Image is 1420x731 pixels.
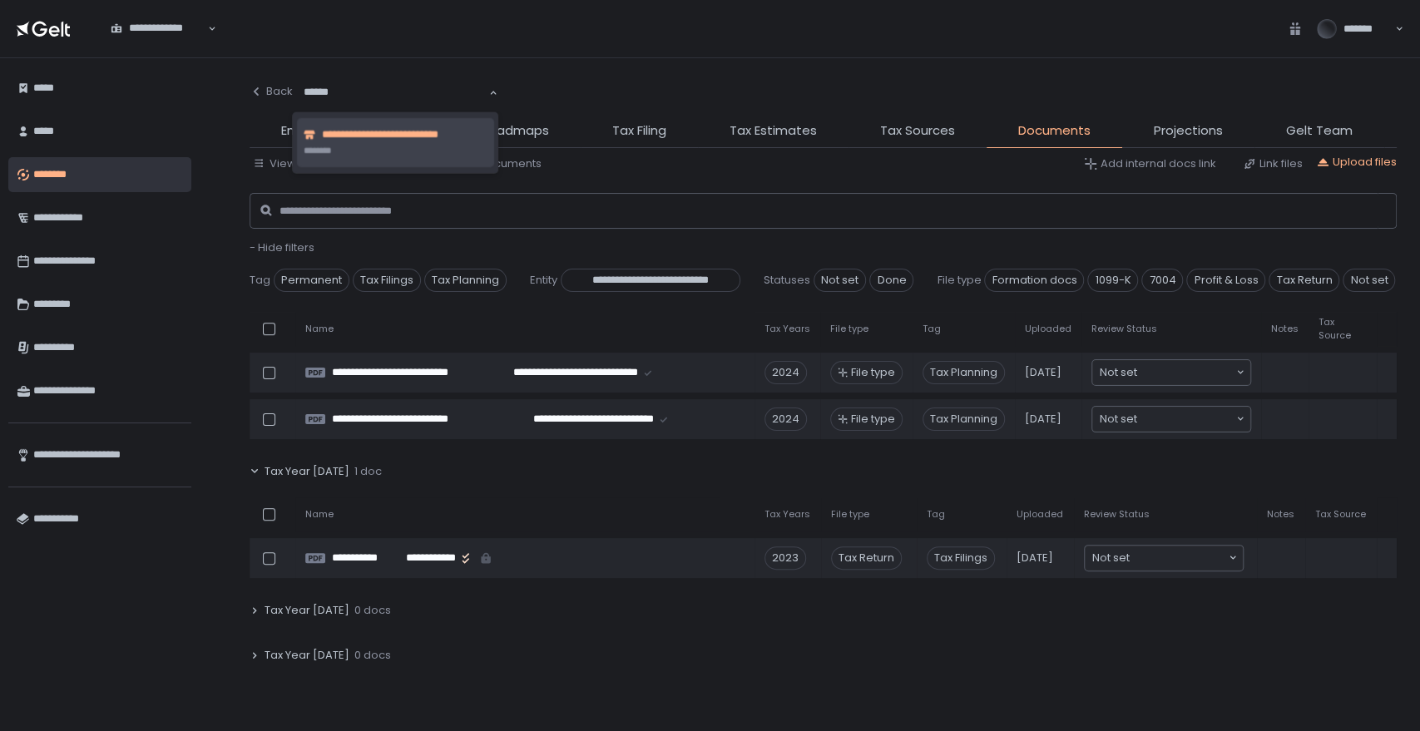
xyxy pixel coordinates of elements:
[1271,323,1299,335] span: Notes
[111,36,206,52] input: Search for option
[265,464,349,479] span: Tax Year [DATE]
[927,546,995,570] span: Tax Filings
[265,648,349,663] span: Tax Year [DATE]
[253,156,369,171] button: View by: Tax years
[764,273,810,288] span: Statuses
[274,269,349,292] span: Permanent
[851,365,895,380] span: File type
[1085,546,1243,570] div: Search for option
[764,546,806,570] div: 2023
[923,361,1005,384] span: Tax Planning
[100,12,216,47] div: Search for option
[1087,269,1138,292] span: 1099-K
[250,240,314,255] button: - Hide filters
[1084,508,1150,521] span: Review Status
[923,323,941,335] span: Tag
[851,412,895,427] span: File type
[1315,508,1366,521] span: Tax Source
[1137,364,1234,381] input: Search for option
[354,603,391,618] span: 0 docs
[830,323,868,335] span: File type
[937,273,981,288] span: File type
[764,508,810,521] span: Tax Years
[831,546,902,570] div: Tax Return
[764,407,807,431] div: 2024
[1141,269,1183,292] span: 7004
[1025,412,1061,427] span: [DATE]
[1092,407,1250,432] div: Search for option
[353,269,421,292] span: Tax Filings
[1186,269,1265,292] span: Profit & Loss
[1025,365,1061,380] span: [DATE]
[1137,411,1234,427] input: Search for option
[1243,156,1303,171] button: Link files
[250,84,293,99] div: Back
[984,269,1084,292] span: Formation docs
[1267,508,1294,521] span: Notes
[304,84,487,101] input: Search for option
[764,323,810,335] span: Tax Years
[424,269,507,292] span: Tax Planning
[923,407,1005,431] span: Tax Planning
[305,323,334,335] span: Name
[880,121,955,141] span: Tax Sources
[730,121,817,141] span: Tax Estimates
[612,121,666,141] span: Tax Filing
[1343,269,1395,292] span: Not set
[1092,360,1250,385] div: Search for option
[293,75,497,110] div: Search for option
[1092,550,1130,566] span: Not set
[1100,364,1137,381] span: Not set
[265,603,349,618] span: Tax Year [DATE]
[1269,269,1339,292] span: Tax Return
[530,273,557,288] span: Entity
[814,269,866,292] span: Not set
[354,464,382,479] span: 1 doc
[1319,316,1367,341] span: Tax Source
[305,508,334,521] span: Name
[1130,550,1227,566] input: Search for option
[1100,411,1137,427] span: Not set
[764,361,807,384] div: 2024
[281,121,315,141] span: Entity
[1154,121,1223,141] span: Projections
[1084,156,1216,171] button: Add internal docs link
[250,273,270,288] span: Tag
[1017,551,1053,566] span: [DATE]
[831,508,869,521] span: File type
[1018,121,1091,141] span: Documents
[250,75,293,108] button: Back
[927,508,945,521] span: Tag
[481,121,549,141] span: Roadmaps
[354,648,391,663] span: 0 docs
[1286,121,1353,141] span: Gelt Team
[1017,508,1063,521] span: Uploaded
[1316,155,1397,170] button: Upload files
[1091,323,1157,335] span: Review Status
[1025,323,1071,335] span: Uploaded
[869,269,913,292] span: Done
